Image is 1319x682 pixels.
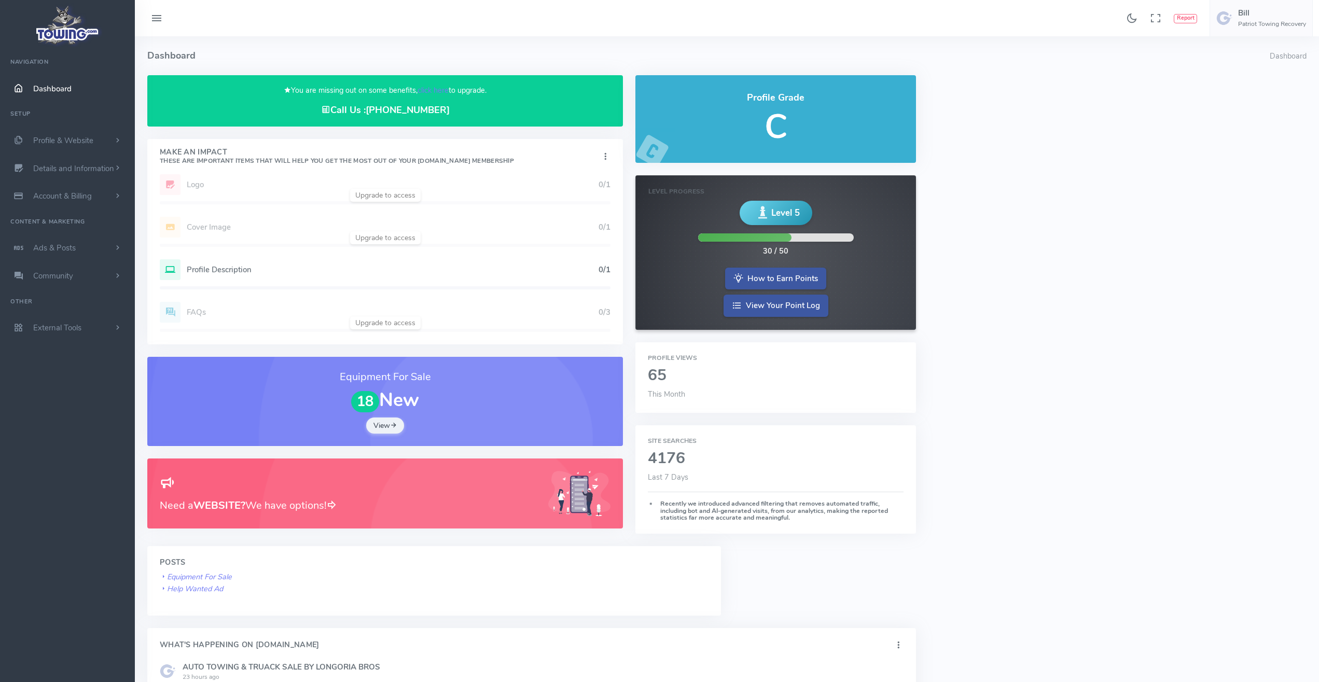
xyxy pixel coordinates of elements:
a: Equipment For Sale [160,572,232,582]
h4: Make An Impact [160,148,514,165]
img: user-image [1216,10,1233,26]
span: Account & Billing [33,191,92,201]
span: Details and Information [33,163,114,174]
h4: Posts [160,559,709,567]
h4: What's Happening On [DOMAIN_NAME] [160,641,320,649]
h5: Bill [1238,9,1306,17]
h4: Profile Grade [648,93,904,103]
li: Dashboard [1270,51,1307,62]
h5: Profile Description [187,266,599,274]
h2: 65 [648,367,904,384]
p: You are missing out on some benefits, to upgrade. [160,85,610,96]
span: Ads & Posts [33,243,76,253]
b: WEBSITE? [193,498,245,512]
span: External Tools [33,323,81,333]
h5: C [648,108,904,145]
h4: Dashboard [147,36,1270,75]
a: View [366,417,405,434]
h6: Patriot Towing Recovery [1238,21,1306,27]
h5: 0/1 [599,266,610,274]
img: logo [33,3,103,47]
h6: Level Progress [648,188,903,195]
button: Report [1174,14,1197,23]
small: These are important items that will help you get the most out of your [DOMAIN_NAME] Membership [160,157,514,165]
a: Help Wanted Ad [160,583,223,594]
h6: Profile Views [648,355,904,361]
span: This Month [648,389,685,399]
h3: Equipment For Sale [160,369,610,385]
h1: New [160,390,610,412]
a: click here [418,85,449,95]
a: View Your Point Log [724,295,828,317]
h2: 4176 [648,450,904,467]
h6: Recently we introduced advanced filtering that removes automated traffic, including bot and AI-ge... [648,500,904,521]
span: Community [33,271,73,281]
span: Dashboard [33,83,72,94]
h3: Need a We have options! [160,497,536,513]
h6: Site Searches [648,438,904,444]
a: How to Earn Points [725,268,826,290]
h4: Call Us : [160,105,610,116]
span: Level 5 [771,206,800,219]
img: Generic placeholder image [160,663,176,679]
a: [PHONE_NUMBER] [366,104,450,116]
span: Last 7 Days [648,472,688,482]
img: Generic placeholder image [548,471,610,516]
span: Profile & Website [33,135,93,146]
small: 23 hours ago [183,673,219,681]
div: 30 / 50 [763,246,788,257]
h5: AUTO TOWING & TRUACK SALE BY LONGORIA BROS [183,663,904,671]
span: 18 [351,391,379,412]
